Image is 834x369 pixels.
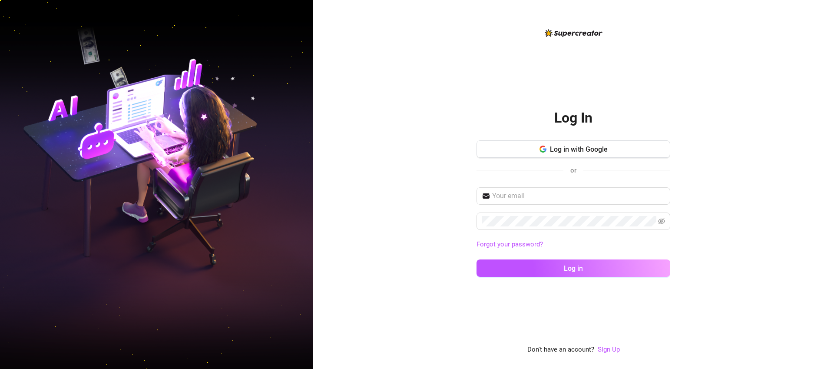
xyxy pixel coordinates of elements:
h2: Log In [554,109,592,127]
a: Sign Up [598,346,620,353]
a: Sign Up [598,345,620,355]
a: Forgot your password? [477,240,543,248]
span: or [570,166,576,174]
a: Forgot your password? [477,239,670,250]
span: Log in with Google [550,145,608,153]
span: eye-invisible [658,218,665,225]
span: Log in [564,264,583,273]
img: logo-BBDzfeDw.svg [545,29,602,37]
input: Your email [492,191,665,201]
span: Don't have an account? [527,345,594,355]
button: Log in [477,259,670,277]
button: Log in with Google [477,140,670,158]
